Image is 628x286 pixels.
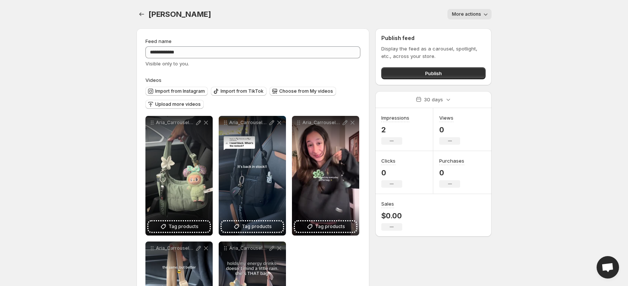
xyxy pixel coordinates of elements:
span: More actions [452,11,481,17]
div: Aria_Carrousel_05Tag products [292,116,359,236]
a: Open chat [597,256,619,279]
button: Import from TikTok [211,87,267,96]
button: Tag products [222,221,283,232]
span: Visible only to you. [145,61,189,67]
span: Import from TikTok [221,88,264,94]
p: $0.00 [381,211,402,220]
p: 0 [381,168,402,177]
button: More actions [447,9,492,19]
span: Feed name [145,38,172,44]
p: Display the feed as a carousel, spotlight, etc., across your store. [381,45,486,60]
h3: Purchases [439,157,464,164]
button: Choose from My videos [270,87,336,96]
p: 30 days [424,96,443,103]
h2: Publish feed [381,34,486,42]
div: Aria_Carrousel_02Tag products [219,116,286,236]
p: Aria_Carrousel_05 [302,120,341,126]
p: 0 [439,168,464,177]
p: 0 [439,125,460,134]
p: Aria_Carrousel_03 [156,245,195,251]
span: Upload more videos [155,101,201,107]
p: Aria_Carrousel_02 [229,120,268,126]
h3: Clicks [381,157,395,164]
h3: Views [439,114,453,122]
span: Publish [425,70,442,77]
span: Tag products [242,223,272,230]
span: Tag products [169,223,198,230]
h3: Sales [381,200,394,207]
span: Videos [145,77,161,83]
button: Settings [136,9,147,19]
span: Tag products [315,223,345,230]
span: [PERSON_NAME] [148,10,211,19]
p: Aria_Carrousel_04 [229,245,268,251]
p: 2 [381,125,409,134]
button: Tag products [295,221,356,232]
span: Choose from My videos [279,88,333,94]
button: Tag products [148,221,210,232]
p: Aria_Carrousel_01 [156,120,195,126]
div: Aria_Carrousel_01Tag products [145,116,213,236]
span: Import from Instagram [155,88,205,94]
button: Upload more videos [145,100,204,109]
button: Import from Instagram [145,87,208,96]
button: Publish [381,67,486,79]
h3: Impressions [381,114,409,122]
